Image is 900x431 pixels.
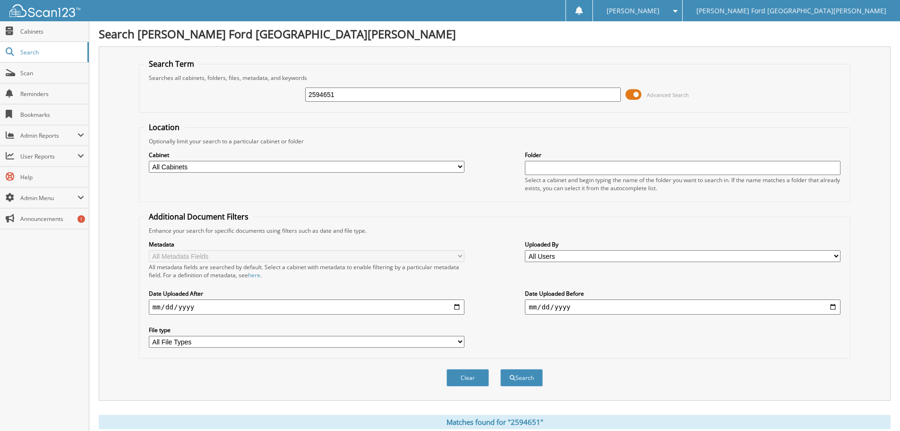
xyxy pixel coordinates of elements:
[149,290,464,298] label: Date Uploaded After
[77,215,85,223] div: 1
[20,48,83,56] span: Search
[446,369,489,387] button: Clear
[144,137,845,145] div: Optionally limit your search to a particular cabinet or folder
[500,369,543,387] button: Search
[99,26,891,42] h1: Search [PERSON_NAME] Ford [GEOGRAPHIC_DATA][PERSON_NAME]
[144,59,199,69] legend: Search Term
[149,240,464,248] label: Metadata
[20,69,84,77] span: Scan
[149,263,464,279] div: All metadata fields are searched by default. Select a cabinet with metadata to enable filtering b...
[144,211,253,222] legend: Additional Document Filters
[99,415,891,429] div: Matches found for "2594651"
[20,132,77,140] span: Admin Reports
[144,227,845,235] div: Enhance your search for specific documents using filters such as date and file type.
[149,326,464,334] label: File type
[149,151,464,159] label: Cabinet
[20,152,77,160] span: User Reports
[20,90,84,98] span: Reminders
[696,8,886,14] span: [PERSON_NAME] Ford [GEOGRAPHIC_DATA][PERSON_NAME]
[525,290,840,298] label: Date Uploaded Before
[20,111,84,119] span: Bookmarks
[20,215,84,223] span: Announcements
[144,74,845,82] div: Searches all cabinets, folders, files, metadata, and keywords
[9,4,80,17] img: scan123-logo-white.svg
[525,240,840,248] label: Uploaded By
[525,299,840,315] input: end
[525,151,840,159] label: Folder
[607,8,660,14] span: [PERSON_NAME]
[647,91,689,98] span: Advanced Search
[525,176,840,192] div: Select a cabinet and begin typing the name of the folder you want to search in. If the name match...
[149,299,464,315] input: start
[144,122,184,132] legend: Location
[20,194,77,202] span: Admin Menu
[248,271,260,279] a: here
[20,173,84,181] span: Help
[20,27,84,35] span: Cabinets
